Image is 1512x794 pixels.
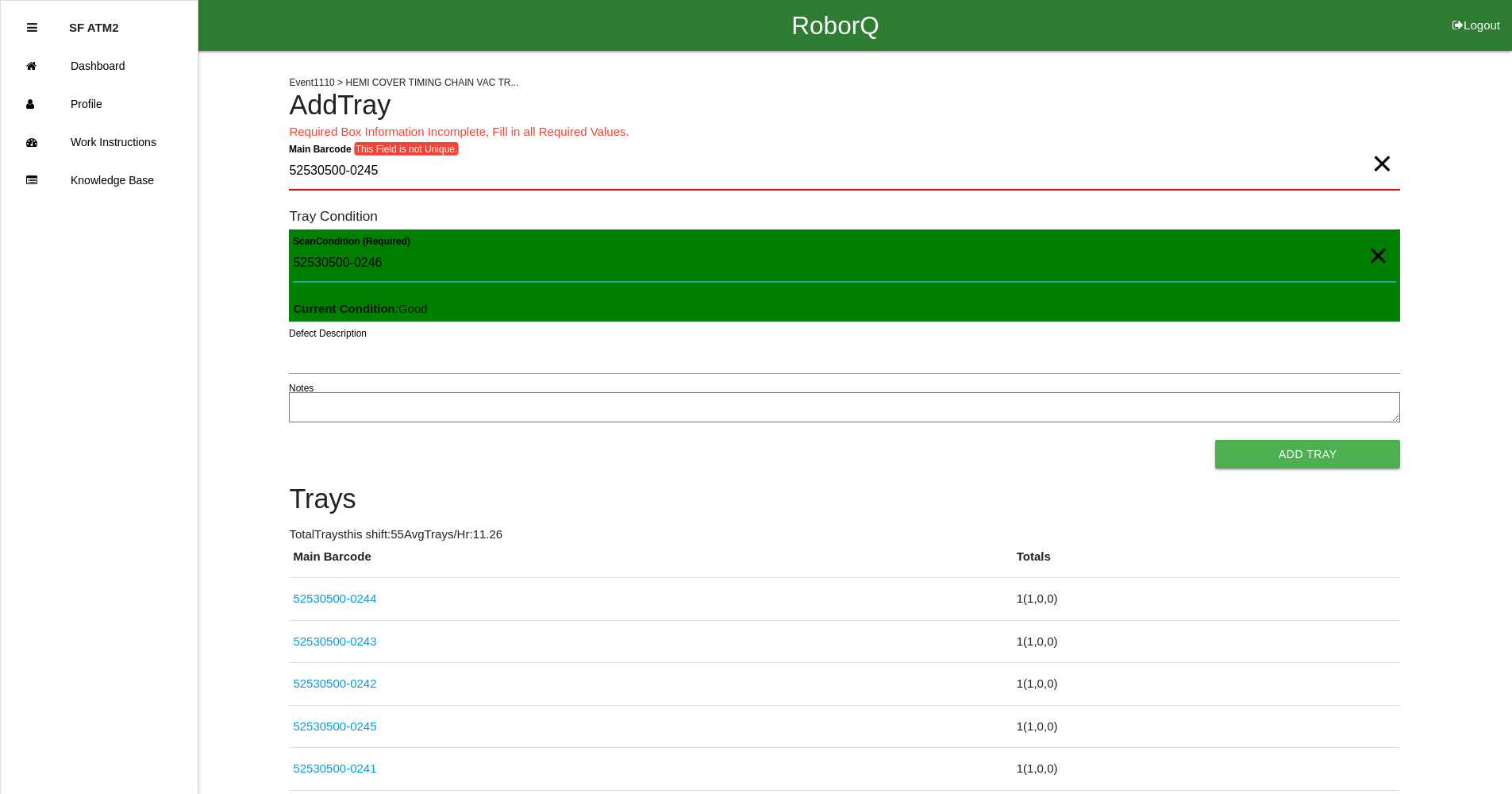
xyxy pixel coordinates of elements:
a: 52530500-0245 [293,719,376,733]
b: Main Barcode [289,143,352,154]
button: Add Tray [1215,440,1400,468]
label: Defect Description [289,326,367,341]
span: Event 1110 > HEMI COVER TIMING CHAIN VAC TR... [289,77,518,88]
div: Close [27,9,37,47]
td: 1 ( 1 , 0 , 0 ) [1013,748,1401,791]
p: Required Box Information Incomplete, Fill in all Required Values. [289,123,1400,141]
a: Work Instructions [1,123,198,161]
a: 52530500-0241 [293,761,376,775]
input: Required [289,153,1400,191]
span: Clear Input [1372,132,1392,164]
td: 1 ( 1 , 0 , 0 ) [1013,705,1401,748]
p: Total Trays this shift: 55 Avg Trays /Hr: 11.26 [289,526,1400,544]
a: Dashboard [1,47,198,85]
a: 52530500-0242 [293,676,376,690]
p: SF ATM2 [69,9,119,34]
td: 1 ( 1 , 0 , 0 ) [1013,663,1401,706]
td: 1 ( 1 , 0 , 0 ) [1013,620,1401,663]
td: 1 ( 1 , 0 , 0 ) [1013,578,1401,621]
b: Scan Condition (Required) [293,235,410,246]
span: Clear Input [1368,224,1388,256]
b: Current Condition [293,302,394,315]
span: : Good [293,302,427,315]
a: Profile [1,85,198,123]
a: Knowledge Base [1,161,198,199]
h6: Tray Condition [289,209,1400,224]
label: Notes [289,381,314,395]
h4: Trays [289,484,1400,515]
a: 52530500-0244 [293,592,376,605]
th: Totals [1013,548,1401,578]
h4: Add Tray [289,91,1400,121]
span: This Field is not Unique. [354,142,459,156]
a: 52530500-0243 [293,634,376,648]
th: Main Barcode [289,548,1012,578]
